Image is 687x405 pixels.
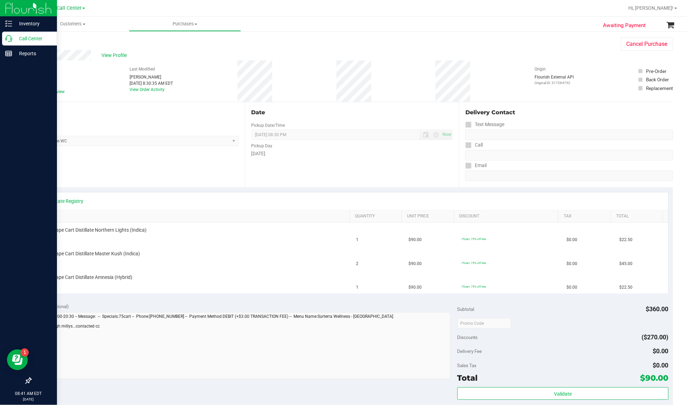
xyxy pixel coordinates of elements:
[12,19,54,28] p: Inventory
[535,66,546,72] label: Origin
[129,21,241,27] span: Purchases
[462,237,486,241] span: 75cart: 75% off line
[251,122,285,129] label: Pickup Date/Time
[17,21,129,27] span: Customers
[17,17,129,31] a: Customers
[12,34,54,43] p: Call Center
[130,74,173,80] div: [PERSON_NAME]
[409,261,422,267] span: $90.00
[646,85,673,92] div: Replacement
[646,68,667,75] div: Pre-Order
[462,261,486,265] span: 75cart: 75% off line
[5,50,12,57] inline-svg: Reports
[465,108,673,117] div: Delivery Contact
[457,318,511,329] input: Promo Code
[567,284,578,291] span: $0.00
[567,261,578,267] span: $0.00
[457,363,477,368] span: Sales Tax
[40,227,147,233] span: FT 1g Vape Cart Distillate Northern Lights (Indica)
[620,261,633,267] span: $45.00
[465,140,483,150] label: Call
[57,5,82,11] span: Call Center
[40,250,140,257] span: FT 1g Vape Cart Distillate Master Kush (Indica)
[535,74,574,85] div: Flourish External API
[7,349,28,370] iframe: Resource center
[3,397,54,402] p: [DATE]
[457,306,474,312] span: Subtotal
[41,214,347,219] a: SKU
[465,160,487,171] label: Email
[251,150,453,157] div: [DATE]
[5,20,12,27] inline-svg: Inventory
[465,130,673,140] input: Format: (999) 999-9999
[465,119,504,130] label: Text Message
[356,261,358,267] span: 2
[251,143,273,149] label: Pickup Day
[251,108,453,117] div: Date
[653,362,669,369] span: $0.00
[564,214,608,219] a: Tax
[567,237,578,243] span: $0.00
[409,237,422,243] span: $90.00
[465,150,673,160] input: Format: (999) 999-9999
[409,284,422,291] span: $90.00
[646,76,669,83] div: Back Order
[457,348,482,354] span: Delivery Fee
[554,391,572,397] span: Validate
[130,66,155,72] label: Last Modified
[535,80,574,85] p: Original ID: 317264752
[642,333,669,341] span: ($270.00)
[407,214,451,219] a: Unit Price
[457,387,669,400] button: Validate
[130,80,173,86] div: [DATE] 8:30:35 AM EDT
[460,214,556,219] a: Discount
[621,38,673,51] button: Cancel Purchase
[462,285,486,288] span: 75cart: 75% off line
[5,35,12,42] inline-svg: Call Center
[101,52,129,59] span: View Profile
[356,237,358,243] span: 1
[20,348,29,357] iframe: Resource center unread badge
[130,87,165,92] a: View Order Activity
[42,198,84,205] a: View State Registry
[653,347,669,355] span: $0.00
[640,373,669,383] span: $90.00
[629,5,674,11] span: Hi, [PERSON_NAME]!
[620,237,633,243] span: $22.50
[31,108,239,117] div: Location
[356,284,358,291] span: 1
[3,390,54,397] p: 08:41 AM EDT
[457,331,478,344] span: Discounts
[616,214,660,219] a: Total
[12,49,54,58] p: Reports
[603,22,646,30] span: Awaiting Payment
[129,17,241,31] a: Purchases
[646,305,669,313] span: $360.00
[355,214,399,219] a: Quantity
[620,284,633,291] span: $22.50
[40,274,133,281] span: FT 1g Vape Cart Distillate Amnesia (Hybrid)
[457,373,478,383] span: Total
